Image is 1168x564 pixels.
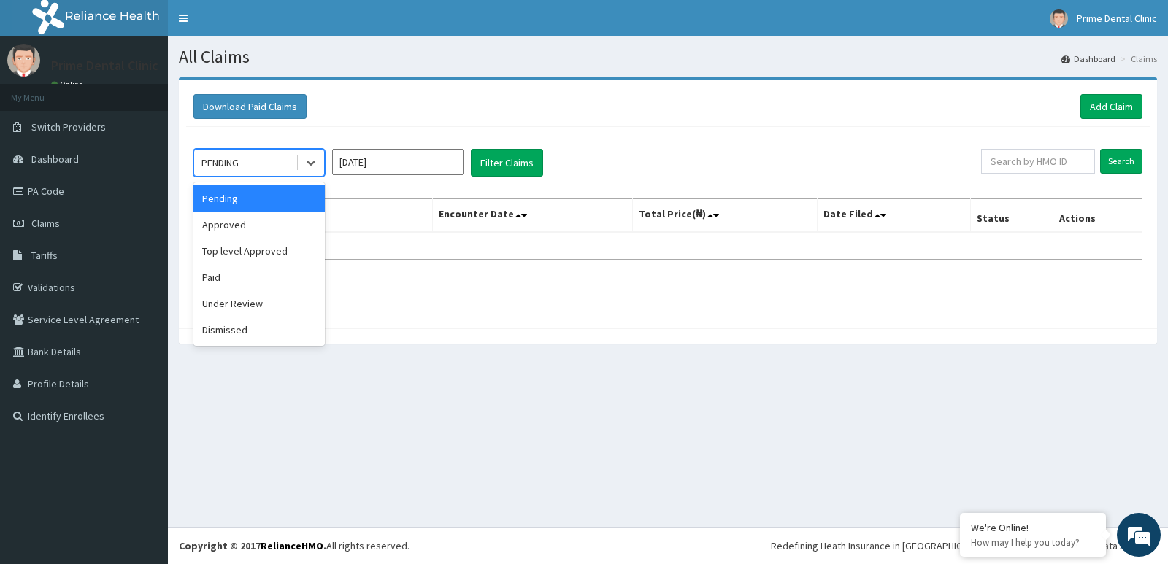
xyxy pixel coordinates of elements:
[179,47,1157,66] h1: All Claims
[332,149,464,175] input: Select Month and Year
[1117,53,1157,65] li: Claims
[1061,53,1115,65] a: Dashboard
[31,152,79,166] span: Dashboard
[771,538,1157,553] div: Redefining Heath Insurance in [GEOGRAPHIC_DATA] using Telemedicine and Data Science!
[970,199,1053,233] th: Status
[31,217,60,230] span: Claims
[971,521,1095,534] div: We're Online!
[179,539,326,552] strong: Copyright © 2017 .
[1080,94,1142,119] a: Add Claim
[193,94,307,119] button: Download Paid Claims
[193,212,325,238] div: Approved
[1077,12,1157,25] span: Prime Dental Clinic
[193,238,325,264] div: Top level Approved
[31,120,106,134] span: Switch Providers
[31,249,58,262] span: Tariffs
[1050,9,1068,28] img: User Image
[51,80,86,90] a: Online
[168,527,1168,564] footer: All rights reserved.
[51,59,158,72] p: Prime Dental Clinic
[7,44,40,77] img: User Image
[632,199,817,233] th: Total Price(₦)
[193,317,325,343] div: Dismissed
[818,199,971,233] th: Date Filed
[193,290,325,317] div: Under Review
[471,149,543,177] button: Filter Claims
[1053,199,1142,233] th: Actions
[971,536,1095,549] p: How may I help you today?
[193,185,325,212] div: Pending
[193,264,325,290] div: Paid
[433,199,632,233] th: Encounter Date
[981,149,1096,174] input: Search by HMO ID
[201,155,239,170] div: PENDING
[1100,149,1142,174] input: Search
[261,539,323,552] a: RelianceHMO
